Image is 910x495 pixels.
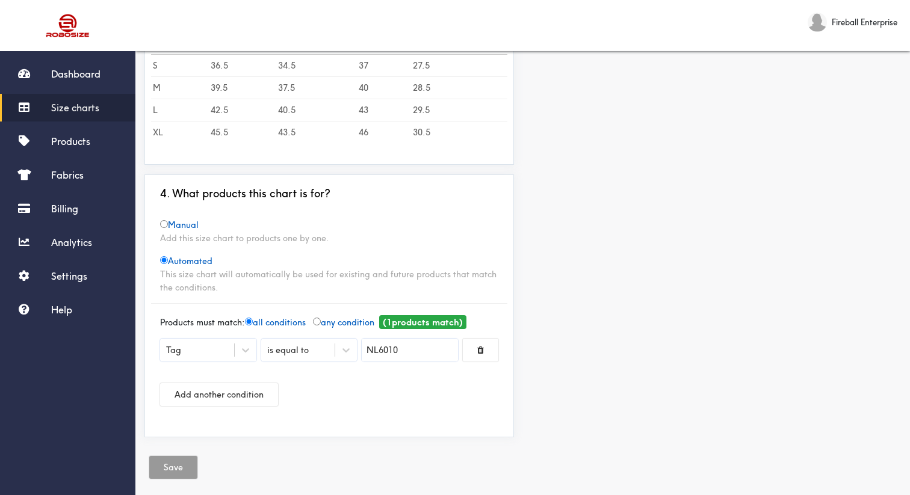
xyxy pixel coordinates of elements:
span: Billing [51,203,78,215]
div: Tag [166,343,181,357]
img: logo_orange.svg [19,19,29,29]
div: Products must match: [151,313,507,330]
button: Save [149,456,197,479]
td: 46 [357,121,411,143]
h3: 4. What products this chart is for? [160,187,330,200]
img: Fireball Enterprise [808,13,827,32]
td: 37 [357,54,411,76]
td: 39.5 [209,76,276,99]
td: 40.5 [276,99,357,121]
span: all conditions [245,317,306,328]
span: Fabrics [51,169,84,181]
img: tab_domain_overview_orange.svg [32,70,42,79]
td: 42.5 [209,99,276,121]
div: v 4.0.25 [34,19,59,29]
span: Fireball Enterprise [832,16,897,29]
div: is equal to [267,343,309,357]
span: Help [51,304,72,316]
td: 28.5 [411,76,507,99]
td: 29.5 [411,99,507,121]
span: Manual [160,220,199,230]
span: Analytics [51,236,92,248]
td: 43.5 [276,121,357,143]
div: This size chart will automatically be used for existing and future products that match the condit... [160,268,498,294]
td: 27.5 [411,54,507,76]
td: 36.5 [209,54,276,76]
td: 40 [357,76,411,99]
b: S [153,60,158,71]
td: 45.5 [209,121,276,143]
b: XL [153,127,163,138]
span: any condition [313,317,374,328]
span: Size charts [51,102,99,114]
img: tab_keywords_by_traffic_grey.svg [120,70,129,79]
div: Domain Overview [46,71,108,79]
b: L [153,105,158,115]
b: M [153,82,161,93]
img: website_grey.svg [19,31,29,41]
td: 43 [357,99,411,121]
span: Dashboard [51,68,101,80]
div: ( 1 products match) [379,315,466,329]
span: Settings [51,270,87,282]
span: Products [51,135,90,147]
td: 37.5 [276,76,357,99]
span: Automated [160,256,212,266]
div: Add this size chart to products one by one. [160,232,498,245]
input: Value [362,339,458,361]
div: Domain: [DOMAIN_NAME] [31,31,132,41]
td: 30.5 [411,121,507,143]
button: Add another condition [160,383,278,406]
img: Robosize [23,9,113,42]
td: 34.5 [276,54,357,76]
div: Keywords by Traffic [133,71,203,79]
